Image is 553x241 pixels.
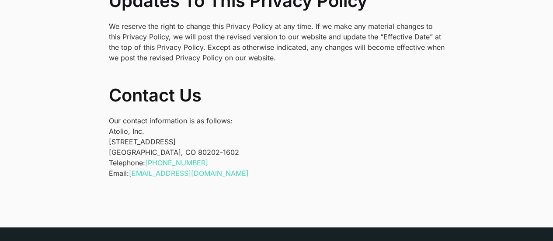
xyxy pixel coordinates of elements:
iframe: Chat Widget [509,199,553,241]
p: Our contact information is as follows: [109,115,445,126]
p: Telephone: Email: [109,157,445,178]
a: [PHONE_NUMBER] [145,158,208,167]
a: [EMAIL_ADDRESS][DOMAIN_NAME] [129,169,249,178]
p: Atolio, Inc. [STREET_ADDRESS] [GEOGRAPHIC_DATA], CO 80202-1602 [109,126,445,157]
h3: Contact Us [109,85,445,106]
p: We reserve the right to change this Privacy Policy at any time. If we make any material changes t... [109,21,445,63]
